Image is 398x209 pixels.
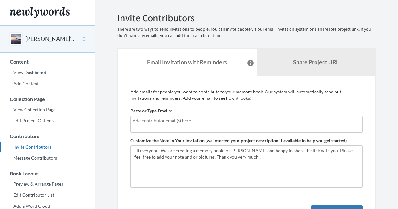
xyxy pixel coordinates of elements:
h3: Contributors [0,133,95,139]
strong: Email Invitation with Reminders [147,59,227,66]
img: Newlywords logo [10,7,70,18]
p: There are two ways to send invitations to people. You can invite people via our email invitation ... [117,26,376,39]
label: Customize the Note in Your Invitation (we inserted your project description if available to help ... [130,137,347,144]
h2: Invite Contributors [117,13,376,23]
input: Add contributor email(s) here... [133,117,361,124]
button: [PERSON_NAME]'s Retirement [25,35,77,43]
label: Paste or Type Emails: [130,108,172,114]
p: Add emails for people you want to contribute to your memory book. Our system will automatically s... [130,89,363,101]
h3: Book Layout [0,171,95,176]
b: Share Project URL [293,59,339,66]
h3: Content [0,59,95,65]
textarea: Hi everyone! We are creating a memory book for [PERSON_NAME] and happy to share the link with you... [130,145,363,188]
h3: Collection Page [0,96,95,102]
